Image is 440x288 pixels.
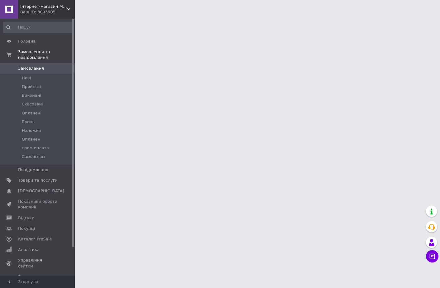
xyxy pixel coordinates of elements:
[3,22,74,33] input: Пошук
[20,9,75,15] div: Ваш ID: 3093905
[22,84,41,90] span: Прийняті
[426,250,438,262] button: Чат з покупцем
[22,154,45,160] span: Самовывоз
[20,4,67,9] span: Інтернет-магазин My Tara
[22,119,35,125] span: Бронь
[18,167,48,173] span: Повідомлення
[22,145,49,151] span: пром оплата
[18,226,35,231] span: Покупці
[18,39,36,44] span: Головна
[22,101,43,107] span: Скасовані
[22,110,41,116] span: Оплачені
[18,215,34,221] span: Відгуки
[22,75,31,81] span: Нові
[18,258,58,269] span: Управління сайтом
[18,236,52,242] span: Каталог ProSale
[18,66,44,71] span: Замовлення
[18,274,58,285] span: Гаманець компанії
[18,188,64,194] span: [DEMOGRAPHIC_DATA]
[22,93,41,98] span: Виконані
[18,49,75,60] span: Замовлення та повідомлення
[22,137,40,142] span: Оплачен
[22,128,41,133] span: Наложка
[18,178,58,183] span: Товари та послуги
[18,199,58,210] span: Показники роботи компанії
[18,247,40,253] span: Аналітика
